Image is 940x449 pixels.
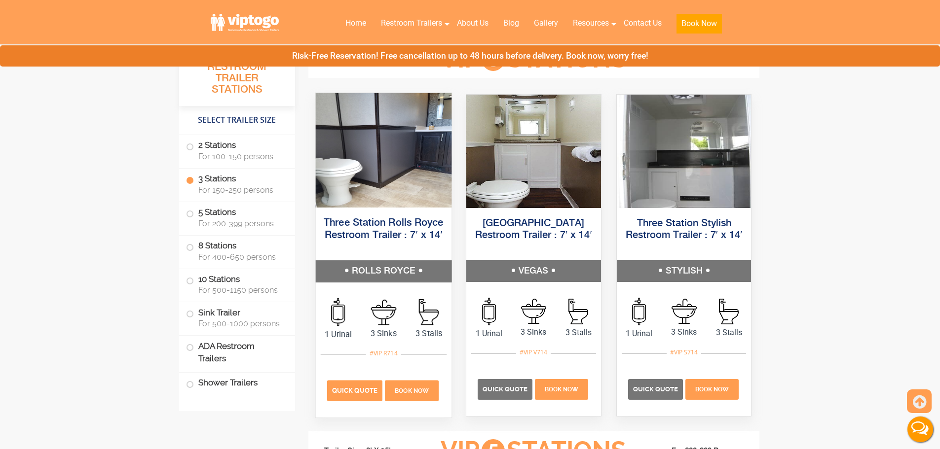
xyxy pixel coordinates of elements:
[483,385,527,393] span: Quick Quote
[475,218,592,241] a: [GEOGRAPHIC_DATA] Restroom Trailer : 7′ x 14′
[324,218,443,240] a: Three Station Rolls Royce Restroom Trailer : 7′ x 14′
[516,346,551,359] div: #VIP V714
[366,346,401,359] div: #VIP R714
[198,319,283,328] span: For 500-1000 persons
[406,327,451,339] span: 3 Stalls
[628,384,684,393] a: Quick Quote
[534,384,590,393] a: Book Now
[315,93,451,207] img: Side view of three station restroom trailer with three separate doors with signs
[198,252,283,262] span: For 400-650 persons
[478,384,534,393] a: Quick Quote
[545,386,578,393] span: Book Now
[632,298,646,325] img: an icon of urinal
[466,328,511,340] span: 1 Urinal
[511,326,556,338] span: 3 Sinks
[617,328,662,340] span: 1 Urinal
[617,260,752,282] h5: STYLISH
[672,299,697,324] img: an icon of sink
[450,12,496,34] a: About Us
[315,260,451,282] h5: ROLLS ROYCE
[677,14,722,34] button: Book Now
[482,298,496,325] img: an icon of urinal
[707,327,752,339] span: 3 Stalls
[418,299,438,325] img: an icon of stall
[179,111,295,130] h4: Select Trailer Size
[662,326,707,338] span: 3 Sinks
[695,386,729,393] span: Book Now
[361,327,406,339] span: 3 Sinks
[338,12,374,34] a: Home
[186,236,288,266] label: 8 Stations
[466,260,601,282] h5: VEGAS
[198,152,283,161] span: For 100-150 persons
[667,346,701,359] div: #VIP S714
[626,218,743,241] a: Three Station Stylish Restroom Trailer : 7′ x 14′
[719,299,739,324] img: an icon of stall
[332,386,377,394] span: Quick Quote
[374,12,450,34] a: Restroom Trailers
[327,385,383,394] a: Quick Quote
[198,285,283,295] span: For 500-1150 persons
[521,299,546,324] img: an icon of sink
[496,12,526,34] a: Blog
[617,95,752,208] img: Side view of three station restroom trailer with three separate doors with signs
[331,298,345,326] img: an icon of urinal
[466,95,601,208] img: Side view of three station restroom trailer with three separate doors with signs
[186,202,288,233] label: 5 Stations
[425,46,641,73] h3: VIP Stations
[669,12,729,39] a: Book Now
[186,269,288,300] label: 10 Stations
[901,410,940,449] button: Live Chat
[186,169,288,199] label: 3 Stations
[198,185,283,195] span: For 150-250 persons
[633,385,678,393] span: Quick Quote
[179,47,295,106] h3: All Portable Restroom Trailer Stations
[186,135,288,166] label: 2 Stations
[565,12,616,34] a: Resources
[315,328,361,340] span: 1 Urinal
[568,299,588,324] img: an icon of stall
[186,373,288,394] label: Shower Trailers
[684,384,740,393] a: Book Now
[526,12,565,34] a: Gallery
[383,385,440,394] a: Book Now
[395,387,429,394] span: Book Now
[186,336,288,369] label: ADA Restroom Trailers
[556,327,601,339] span: 3 Stalls
[616,12,669,34] a: Contact Us
[198,219,283,228] span: For 200-399 persons
[186,302,288,333] label: Sink Trailer
[371,299,396,325] img: an icon of sink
